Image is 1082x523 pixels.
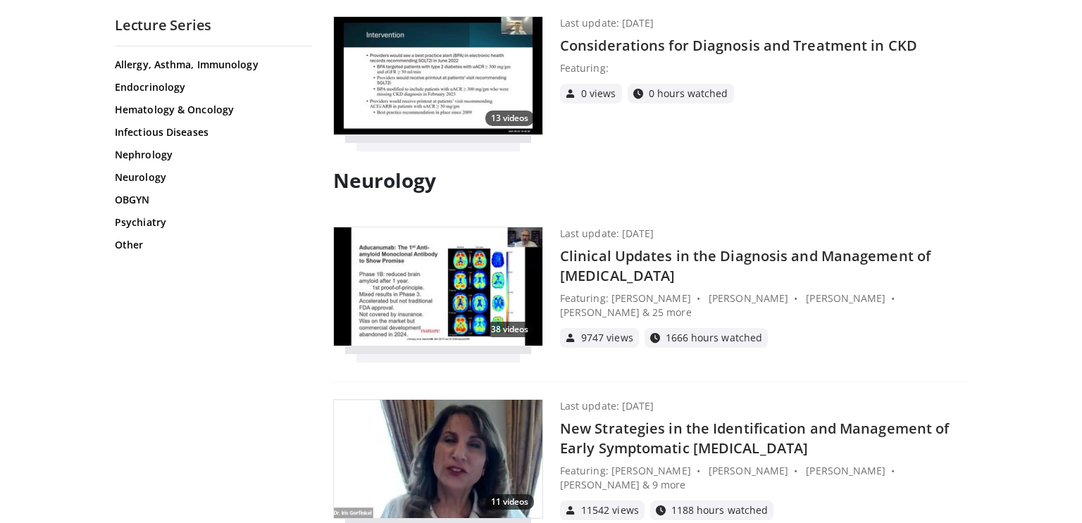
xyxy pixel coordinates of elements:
[115,58,309,72] a: Allergy, Asthma, Immunology
[333,227,967,348] a: 2024 Alzheimer's Disease Highlights 38 videos Last update: [DATE] Clinical Updates in the Diagnos...
[333,16,967,136] a: Improving CKD Screening and Care in Diabetes Using Clinical Decision Support in a Large Healthcar...
[115,148,309,162] a: Nephrology
[115,215,309,229] a: Psychiatry
[115,238,309,252] a: Other
[334,400,542,518] img: The Future of Alzheimer's Diagnosis: A Game-Changing Blood Test
[560,291,967,320] p: Featuring: [PERSON_NAME] • [PERSON_NAME] • [PERSON_NAME] • [PERSON_NAME] & 25 more
[671,505,768,515] span: 1188 hours watched
[560,246,967,286] h4: Clinical Updates in the Diagnosis and Management of [MEDICAL_DATA]
[581,505,639,515] span: 11542 views
[333,167,436,194] strong: Neurology
[581,333,633,343] span: 9747 views
[334,227,542,346] img: 2024 Alzheimer's Disease Highlights
[115,193,309,207] a: OBGYN
[560,61,967,75] p: Featuring:
[334,17,542,135] img: Improving CKD Screening and Care in Diabetes Using Clinical Decision Support in a Large Healthcar...
[649,89,728,99] span: 0 hours watched
[560,227,654,241] p: Last update: [DATE]
[560,464,967,492] p: Featuring: [PERSON_NAME] • [PERSON_NAME] • [PERSON_NAME] • [PERSON_NAME] & 9 more
[560,36,967,56] h4: Considerations for Diagnosis and Treatment in CKD
[115,170,309,184] a: Neurology
[560,419,967,458] h4: New Strategies in the Identification and Management of Early Symptomatic [MEDICAL_DATA]
[485,111,534,126] p: 13 videos
[485,322,534,337] p: 38 videos
[581,89,616,99] span: 0 views
[333,399,967,520] a: The Future of Alzheimer's Diagnosis: A Game-Changing Blood Test 11 videos Last update: [DATE] New...
[560,399,654,413] p: Last update: [DATE]
[115,80,309,94] a: Endocrinology
[666,333,762,343] span: 1666 hours watched
[115,125,309,139] a: Infectious Diseases
[115,103,309,117] a: Hematology & Oncology
[560,16,654,30] p: Last update: [DATE]
[115,16,312,34] h2: Lecture Series
[485,494,534,510] p: 11 videos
